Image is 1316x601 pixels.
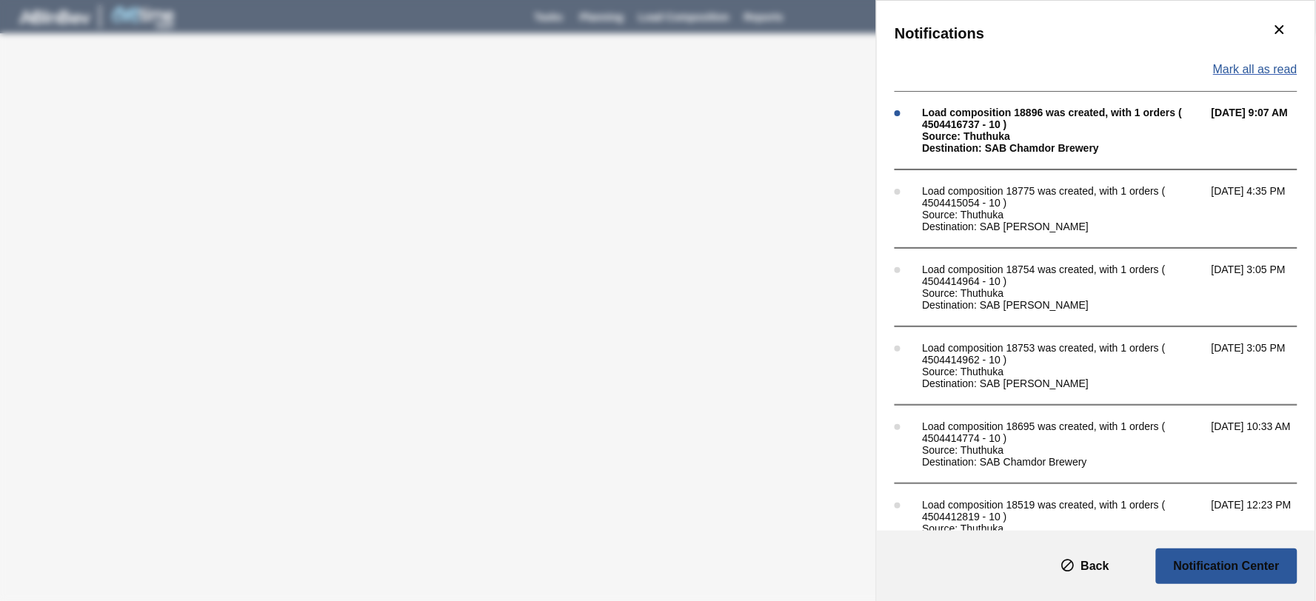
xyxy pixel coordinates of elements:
div: Source: Thuthuka [922,523,1204,534]
div: Load composition 18695 was created, with 1 orders ( 4504414774 - 10 ) [922,420,1204,444]
span: [DATE] 4:35 PM [1212,185,1312,232]
div: Source: Thuthuka [922,366,1204,377]
div: Source: Thuthuka [922,209,1204,221]
span: [DATE] 3:05 PM [1212,263,1312,311]
div: Destination: SAB Chamdor Brewery [922,142,1204,154]
div: Source: Thuthuka [922,287,1204,299]
div: Destination: SAB [PERSON_NAME] [922,221,1204,232]
span: [DATE] 3:05 PM [1212,342,1312,389]
span: [DATE] 10:33 AM [1212,420,1312,468]
div: Load composition 18775 was created, with 1 orders ( 4504415054 - 10 ) [922,185,1204,209]
div: Load composition 18754 was created, with 1 orders ( 4504414964 - 10 ) [922,263,1204,287]
div: Load composition 18753 was created, with 1 orders ( 4504414962 - 10 ) [922,342,1204,366]
div: Destination: SAB [PERSON_NAME] [922,377,1204,389]
div: Destination: SAB Chamdor Brewery [922,456,1204,468]
span: [DATE] 9:07 AM [1212,107,1312,154]
div: Source: Thuthuka [922,444,1204,456]
span: [DATE] 12:23 PM [1212,499,1312,546]
div: Load composition 18519 was created, with 1 orders ( 4504412819 - 10 ) [922,499,1204,523]
div: Load composition 18896 was created, with 1 orders ( 4504416737 - 10 ) [922,107,1204,130]
div: Source: Thuthuka [922,130,1204,142]
div: Destination: SAB [PERSON_NAME] [922,299,1204,311]
span: Mark all as read [1213,63,1297,76]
